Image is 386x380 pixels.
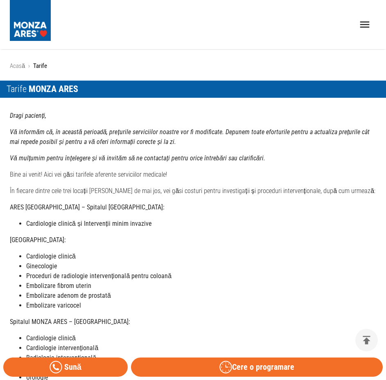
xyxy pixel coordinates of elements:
[33,61,47,71] p: Tarife
[28,61,30,71] li: ›
[354,13,376,36] button: open drawer
[355,329,378,351] button: delete
[10,112,46,119] strong: Dragi pacienți,
[26,344,98,352] strong: Cardiologie intervențională
[10,61,376,71] nav: breadcrumb
[10,62,25,70] a: Acasă
[26,282,91,290] strong: Embolizare fibrom uterin
[10,170,376,180] p: Bine ai venit! Aici vei găsi tarifele aferente serviciilor medicale!
[10,154,265,162] strong: Vă mulțumim pentru înțelegere și vă invităm să ne contactați pentru orice întrebări sau clarificări.
[26,292,111,299] strong: Embolizare adenom de prostată
[10,318,130,326] strong: Spitalul MONZA ARES – [GEOGRAPHIC_DATA]:
[10,186,376,196] p: În fiecare dintre cele trei locații [PERSON_NAME] de mai jos, vei găsi costuri pentru investigați...
[26,262,57,270] strong: Ginecologie
[10,203,165,211] strong: ARES [GEOGRAPHIC_DATA] – Spitalul [GEOGRAPHIC_DATA]:
[10,236,66,244] strong: [GEOGRAPHIC_DATA]:
[26,354,96,362] strong: Radiologie intervențională
[26,252,76,260] strong: Cardiologie clinică
[29,84,78,94] span: MONZA ARES
[131,358,383,377] button: Cere o programare
[3,358,128,377] a: Sună
[26,220,152,227] strong: Cardiologie clinică și Intervenții minim invazive
[26,334,76,342] strong: Cardiologie clinică
[26,301,81,309] strong: Embolizare varicocel
[26,272,172,280] strong: Proceduri de radiologie intervențională pentru coloană
[10,128,370,146] strong: Vă informăm că, în această perioadă, prețurile serviciilor noastre vor fi modificate. Depunem toa...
